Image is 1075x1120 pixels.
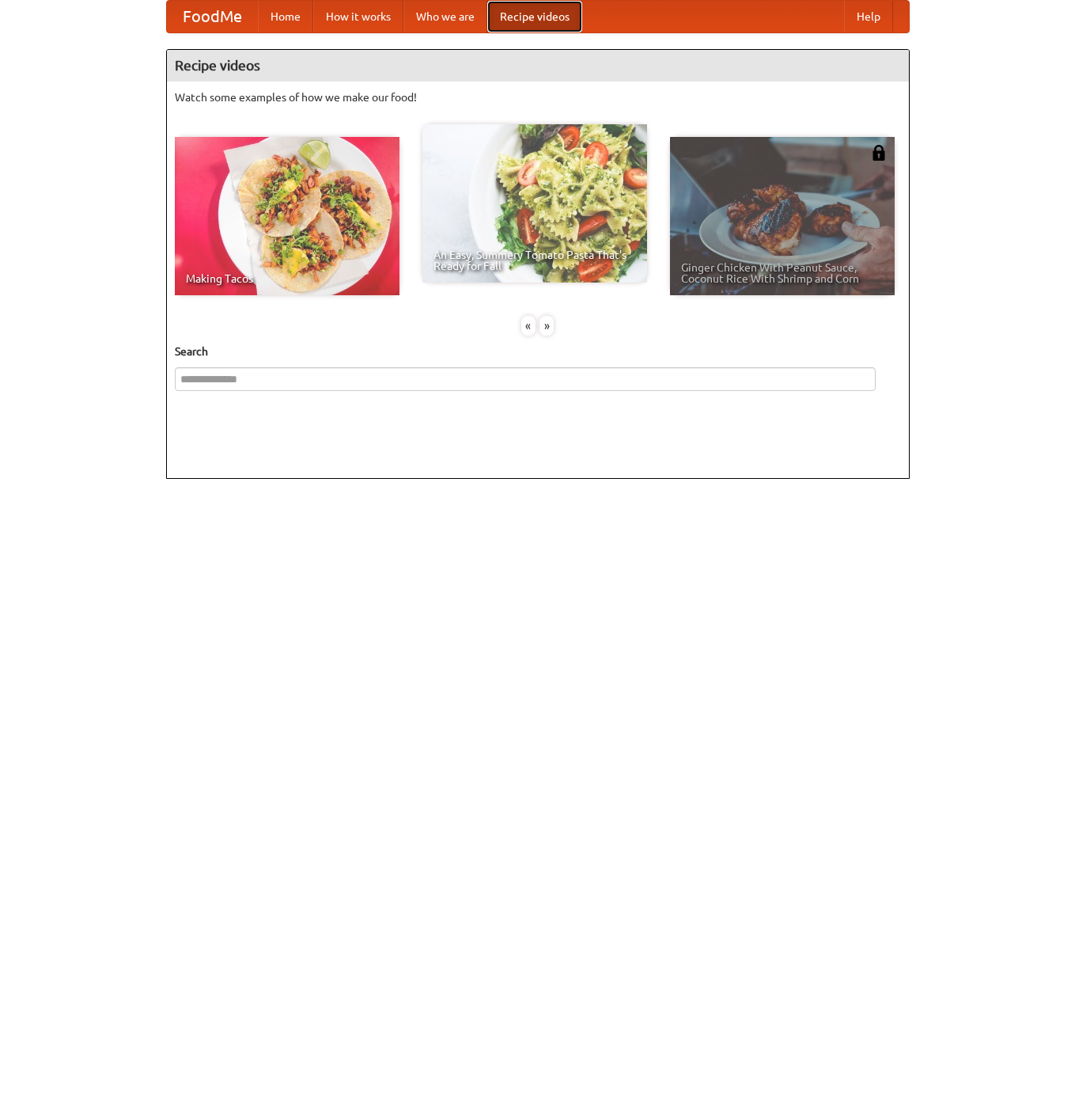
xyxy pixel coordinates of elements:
div: » [539,316,554,336]
a: Help [844,1,893,32]
a: How it works [313,1,403,32]
p: Watch some examples of how we make our food! [175,89,901,105]
img: 483408.png [871,145,887,161]
h4: Recipe videos [167,50,909,82]
h5: Search [175,344,901,359]
span: An Easy, Summery Tomato Pasta That's Ready for Fall [433,249,636,271]
div: « [521,316,536,336]
a: An Easy, Summery Tomato Pasta That's Ready for Fall [422,124,647,283]
span: Making Tacos [186,273,388,284]
a: Making Tacos [175,137,399,295]
a: Recipe videos [487,1,582,32]
a: Home [258,1,313,32]
a: Who we are [403,1,487,32]
a: FoodMe [167,1,258,32]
